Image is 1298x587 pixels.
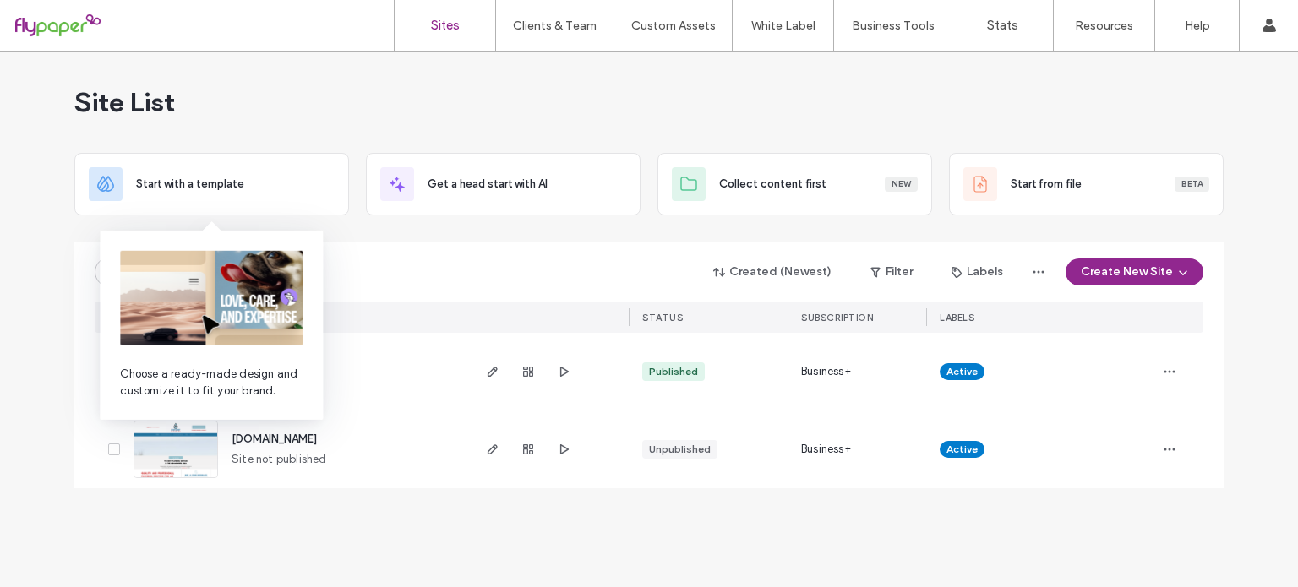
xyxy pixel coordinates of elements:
span: SUBSCRIPTION [801,312,873,323]
label: White Label [751,19,815,33]
span: Get a head start with AI [428,176,548,193]
span: STATUS [642,312,683,323]
label: Stats [987,18,1018,33]
img: from-template.png [120,251,303,345]
label: Resources [1075,19,1133,33]
button: Filter [854,258,930,285]
span: Business+ [801,441,851,458]
div: Start from fileBeta [949,153,1224,215]
label: Business Tools [852,19,935,33]
a: [DOMAIN_NAME] [232,432,317,445]
span: Active [946,442,978,457]
span: Collect content first [719,176,826,193]
div: Get a head start with AI [366,153,641,215]
div: Start with a template [74,153,349,215]
div: Collect content firstNew [657,153,932,215]
div: Beta [1175,177,1209,192]
button: Create New Site [1066,258,1203,285]
span: Active [946,364,978,379]
span: LABELS [940,312,974,323]
label: Sites [431,18,460,33]
div: New [885,177,918,192]
span: Choose a ready-made design and customize it to fit your brand. [120,366,303,399]
span: Site not published [232,451,327,468]
div: Unpublished [649,442,711,457]
div: Published [649,364,698,379]
span: Start from file [1011,176,1082,193]
button: Labels [936,258,1018,285]
label: Clients & Team [513,19,597,33]
span: Site List [74,85,175,119]
label: Custom Assets [631,19,716,33]
span: Business+ [801,363,851,380]
button: Created (Newest) [699,258,847,285]
span: Start with a template [136,176,244,193]
label: Help [1185,19,1210,33]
